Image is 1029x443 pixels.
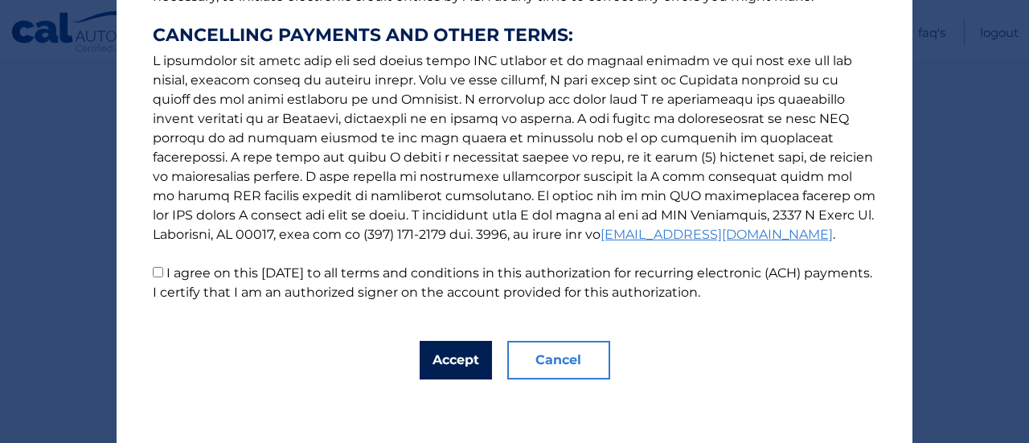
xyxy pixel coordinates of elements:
label: I agree on this [DATE] to all terms and conditions in this authorization for recurring electronic... [153,265,872,300]
a: [EMAIL_ADDRESS][DOMAIN_NAME] [601,227,833,242]
button: Cancel [507,341,610,379]
button: Accept [420,341,492,379]
strong: CANCELLING PAYMENTS AND OTHER TERMS: [153,26,876,45]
